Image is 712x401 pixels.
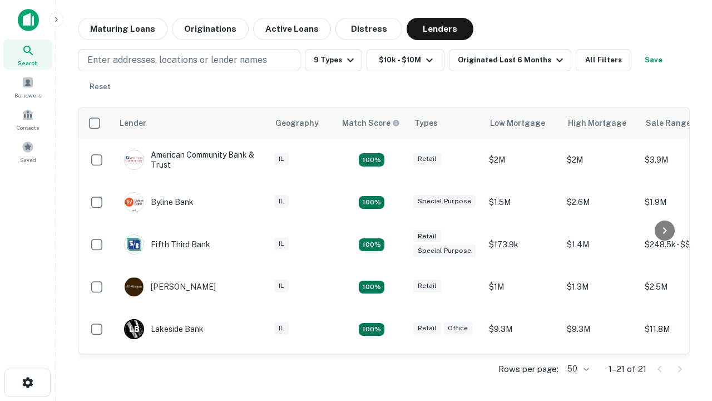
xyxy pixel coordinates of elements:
div: 50 [563,361,591,377]
div: Special Purpose [413,244,476,257]
div: [PERSON_NAME] [124,277,216,297]
th: Low Mortgage [483,107,561,139]
button: Maturing Loans [78,18,167,40]
img: picture [125,235,144,254]
td: $1M [483,266,561,308]
div: Sale Range [646,116,691,130]
a: Contacts [3,104,52,134]
div: Matching Properties: 2, hasApolloMatch: undefined [359,281,384,294]
h6: Match Score [342,117,398,129]
div: IL [274,153,289,165]
td: $9.3M [561,308,639,350]
div: Low Mortgage [490,116,545,130]
div: Matching Properties: 2, hasApolloMatch: undefined [359,238,384,252]
th: Capitalize uses an advanced AI algorithm to match your search with the best lender. The match sco... [335,107,408,139]
img: capitalize-icon.png [18,9,39,31]
iframe: Chat Widget [656,312,712,365]
span: Search [18,58,38,67]
button: Save your search to get updates of matches that match your search criteria. [636,49,671,71]
div: Byline Bank [124,192,194,212]
div: Matching Properties: 2, hasApolloMatch: undefined [359,153,384,167]
th: High Mortgage [561,107,639,139]
a: Saved [3,136,52,167]
button: Originated Last 6 Months [449,49,571,71]
th: Geography [269,107,335,139]
div: Retail [413,153,441,165]
td: $1.3M [561,266,639,308]
div: Office [443,322,472,335]
th: Lender [113,107,269,139]
div: IL [274,237,289,250]
p: Rows per page: [498,363,558,376]
div: Lender [120,116,146,130]
img: picture [125,277,144,296]
button: 9 Types [305,49,362,71]
button: Distress [335,18,402,40]
img: picture [125,150,144,169]
td: $2M [561,139,639,181]
button: Active Loans [253,18,331,40]
button: Lenders [407,18,473,40]
td: $1.4M [561,223,639,266]
span: Contacts [17,123,39,132]
td: $173.9k [483,223,561,266]
div: Retail [413,280,441,292]
td: $2.6M [561,181,639,223]
button: Enter addresses, locations or lender names [78,49,300,71]
div: Retail [413,322,441,335]
div: IL [274,280,289,292]
td: $1.5M [483,350,561,393]
p: Enter addresses, locations or lender names [87,53,267,67]
p: L B [129,324,139,335]
a: Borrowers [3,72,52,102]
img: picture [125,193,144,212]
div: IL [274,322,289,335]
div: American Community Bank & Trust [124,150,258,170]
td: $2M [483,139,561,181]
button: Reset [82,76,118,98]
div: Types [414,116,438,130]
button: All Filters [576,49,631,71]
button: Originations [172,18,249,40]
div: Matching Properties: 3, hasApolloMatch: undefined [359,323,384,336]
p: 1–21 of 21 [609,363,646,376]
button: $10k - $10M [367,49,444,71]
div: Originated Last 6 Months [458,53,566,67]
td: $1.5M [483,181,561,223]
div: Matching Properties: 3, hasApolloMatch: undefined [359,196,384,209]
div: Special Purpose [413,195,476,208]
div: Fifth Third Bank [124,234,210,255]
span: Borrowers [14,91,41,100]
div: Geography [275,116,319,130]
div: Retail [413,230,441,243]
div: Lakeside Bank [124,319,204,339]
td: $5.4M [561,350,639,393]
div: High Mortgage [568,116,626,130]
div: Capitalize uses an advanced AI algorithm to match your search with the best lender. The match sco... [342,117,400,129]
div: IL [274,195,289,208]
a: Search [3,40,52,70]
span: Saved [20,155,36,164]
td: $9.3M [483,308,561,350]
th: Types [408,107,483,139]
